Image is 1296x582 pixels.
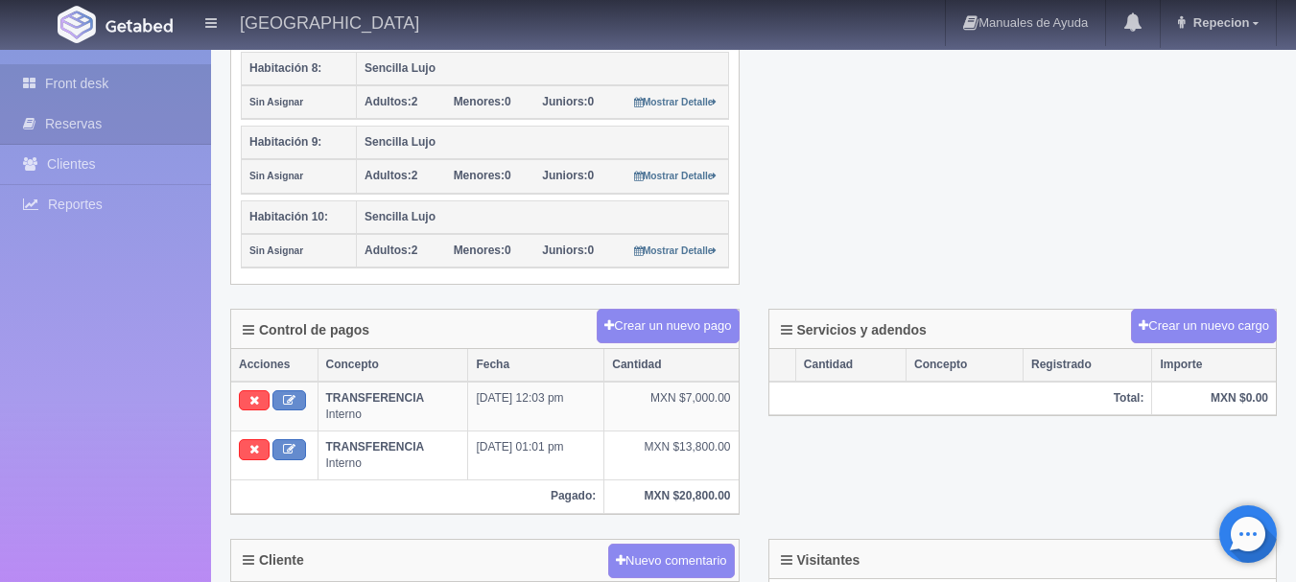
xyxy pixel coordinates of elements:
button: Crear un nuevo cargo [1131,309,1277,344]
td: MXN $7,000.00 [604,382,739,431]
th: MXN $20,800.00 [604,480,739,513]
span: 0 [454,169,511,182]
h4: Servicios y adendos [781,323,927,338]
strong: Menores: [454,95,505,108]
th: Pagado: [231,480,604,513]
th: Cantidad [795,349,906,382]
small: Mostrar Detalle [634,245,718,256]
strong: Juniors: [542,244,587,257]
h4: [GEOGRAPHIC_DATA] [240,10,419,34]
th: Concepto [318,349,468,382]
strong: Adultos: [365,169,412,182]
span: 0 [542,169,594,182]
strong: Adultos: [365,244,412,257]
button: Nuevo comentario [608,544,735,579]
span: 0 [542,95,594,108]
small: Sin Asignar [249,245,303,256]
small: Mostrar Detalle [634,97,718,107]
b: Habitación 9: [249,135,321,149]
b: Habitación 8: [249,61,321,75]
img: Getabed [58,6,96,43]
span: 0 [454,244,511,257]
strong: Juniors: [542,169,587,182]
a: Mostrar Detalle [634,169,718,182]
strong: Menores: [454,169,505,182]
th: Cantidad [604,349,739,382]
strong: Adultos: [365,95,412,108]
span: 2 [365,95,417,108]
th: Concepto [907,349,1024,382]
td: [DATE] 12:03 pm [468,382,604,431]
span: 2 [365,244,417,257]
h4: Cliente [243,553,304,568]
td: Interno [318,382,468,431]
th: Total: [769,382,1152,415]
th: Acciones [231,349,318,382]
small: Mostrar Detalle [634,171,718,181]
span: 0 [542,244,594,257]
h4: Visitantes [781,553,860,568]
td: [DATE] 01:01 pm [468,431,604,480]
td: MXN $13,800.00 [604,431,739,480]
button: Crear un nuevo pago [597,309,739,344]
small: Sin Asignar [249,171,303,181]
strong: Juniors: [542,95,587,108]
small: Sin Asignar [249,97,303,107]
th: Importe [1152,349,1276,382]
h4: Control de pagos [243,323,369,338]
th: Registrado [1024,349,1152,382]
span: 0 [454,95,511,108]
b: TRANSFERENCIA [326,440,425,454]
strong: Menores: [454,244,505,257]
span: 2 [365,169,417,182]
b: TRANSFERENCIA [326,391,425,405]
th: Fecha [468,349,604,382]
td: Interno [318,431,468,480]
th: Sencilla Lujo [357,200,729,234]
img: Getabed [106,18,173,33]
b: Habitación 10: [249,210,328,223]
th: Sencilla Lujo [357,52,729,85]
a: Mostrar Detalle [634,95,718,108]
span: Repecion [1189,15,1250,30]
th: Sencilla Lujo [357,127,729,160]
th: MXN $0.00 [1152,382,1276,415]
a: Mostrar Detalle [634,244,718,257]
